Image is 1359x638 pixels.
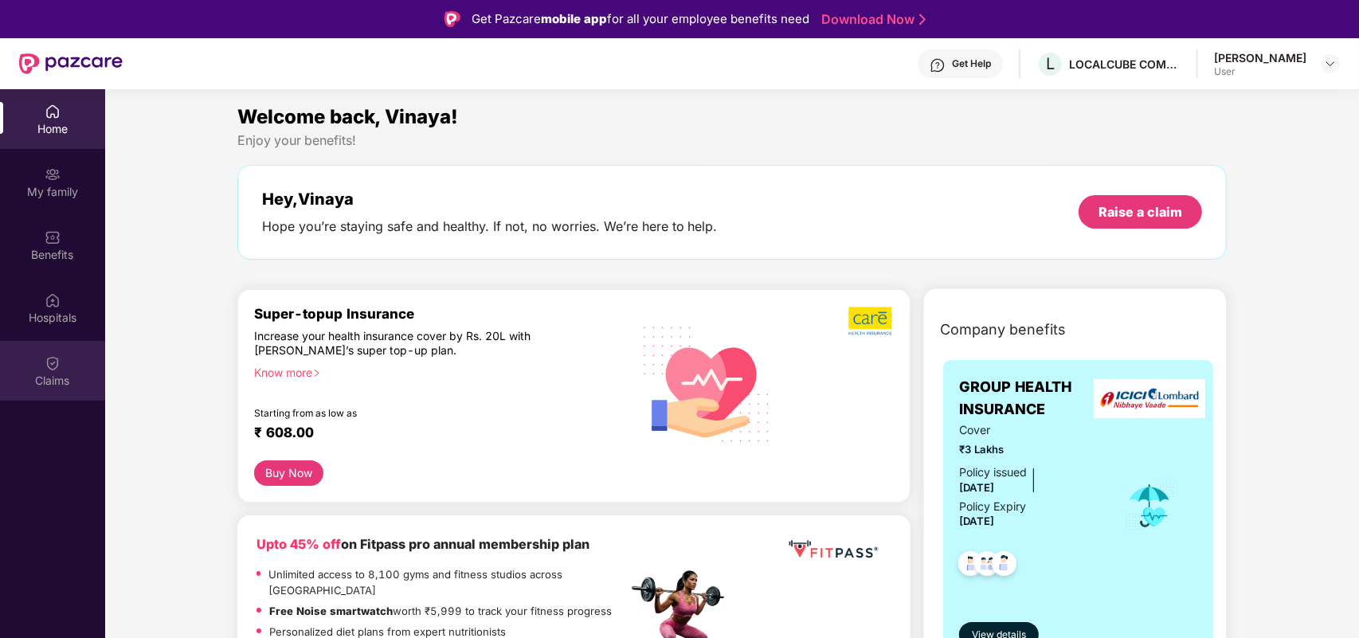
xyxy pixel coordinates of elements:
img: Stroke [919,11,926,28]
div: Hey, Vinaya [262,190,718,209]
span: Company benefits [940,319,1066,341]
span: Welcome back, Vinaya! [237,105,458,128]
img: svg+xml;base64,PHN2ZyB4bWxucz0iaHR0cDovL3d3dy53My5vcmcvMjAwMC9zdmciIHhtbG5zOnhsaW5rPSJodHRwOi8vd3... [631,306,783,460]
button: Buy Now [254,460,323,486]
div: Policy issued [959,464,1027,481]
span: ₹3 Lakhs [959,441,1102,458]
div: Policy Expiry [959,498,1026,515]
img: svg+xml;base64,PHN2ZyB4bWxucz0iaHR0cDovL3d3dy53My5vcmcvMjAwMC9zdmciIHdpZHRoPSI0OC45NDMiIGhlaWdodD... [951,546,990,585]
strong: Free Noise smartwatch [269,605,393,617]
p: worth ₹5,999 to track your fitness progress [269,603,612,620]
div: Starting from as low as [254,407,560,418]
div: Super-topup Insurance [254,306,628,322]
img: svg+xml;base64,PHN2ZyBpZD0iQmVuZWZpdHMiIHhtbG5zPSJodHRwOi8vd3d3LnczLm9yZy8yMDAwL3N2ZyIgd2lkdGg9Ij... [45,229,61,245]
img: b5dec4f62d2307b9de63beb79f102df3.png [848,306,894,336]
img: insurerLogo [1094,379,1205,418]
div: Increase your health insurance cover by Rs. 20L with [PERSON_NAME]’s super top-up plan. [254,329,558,358]
div: User [1214,65,1306,78]
img: svg+xml;base64,PHN2ZyBpZD0iSG9zcGl0YWxzIiB4bWxucz0iaHR0cDovL3d3dy53My5vcmcvMjAwMC9zdmciIHdpZHRoPS... [45,292,61,308]
img: svg+xml;base64,PHN2ZyB4bWxucz0iaHR0cDovL3d3dy53My5vcmcvMjAwMC9zdmciIHdpZHRoPSI0OC45MTUiIGhlaWdodD... [968,546,1007,585]
img: icon [1124,479,1176,532]
div: Raise a claim [1099,203,1182,221]
img: Logo [445,11,460,27]
div: Know more [254,366,618,377]
span: Cover [959,421,1102,439]
span: right [312,369,321,378]
div: Get Help [952,57,991,70]
b: Upto 45% off [257,536,341,552]
div: Hope you’re staying safe and healthy. If not, no worries. We’re here to help. [262,218,718,235]
img: svg+xml;base64,PHN2ZyBpZD0iQ2xhaW0iIHhtbG5zPSJodHRwOi8vd3d3LnczLm9yZy8yMDAwL3N2ZyIgd2lkdGg9IjIwIi... [45,355,61,371]
div: LOCALCUBE COMMERCE PRIVATE LIMITED [1069,57,1181,72]
strong: mobile app [541,11,607,26]
span: [DATE] [959,515,994,527]
div: Enjoy your benefits! [237,132,1228,149]
span: GROUP HEALTH INSURANCE [959,376,1102,421]
b: on Fitpass pro annual membership plan [257,536,589,552]
img: svg+xml;base64,PHN2ZyB3aWR0aD0iMjAiIGhlaWdodD0iMjAiIHZpZXdCb3g9IjAgMCAyMCAyMCIgZmlsbD0ibm9uZSIgeG... [45,166,61,182]
img: New Pazcare Logo [19,53,123,74]
div: [PERSON_NAME] [1214,50,1306,65]
div: Get Pazcare for all your employee benefits need [472,10,809,29]
img: svg+xml;base64,PHN2ZyBpZD0iRHJvcGRvd24tMzJ4MzIiIHhtbG5zPSJodHRwOi8vd3d3LnczLm9yZy8yMDAwL3N2ZyIgd2... [1324,57,1337,70]
a: Download Now [821,11,921,28]
img: fppp.png [785,534,881,564]
span: L [1046,54,1055,73]
img: svg+xml;base64,PHN2ZyB4bWxucz0iaHR0cDovL3d3dy53My5vcmcvMjAwMC9zdmciIHdpZHRoPSI0OC45NDMiIGhlaWdodD... [985,546,1024,585]
p: Unlimited access to 8,100 gyms and fitness studios across [GEOGRAPHIC_DATA] [268,566,627,599]
span: [DATE] [959,481,994,494]
div: ₹ 608.00 [254,425,612,444]
img: svg+xml;base64,PHN2ZyBpZD0iSGVscC0zMngzMiIgeG1sbnM9Imh0dHA6Ly93d3cudzMub3JnLzIwMDAvc3ZnIiB3aWR0aD... [930,57,946,73]
img: svg+xml;base64,PHN2ZyBpZD0iSG9tZSIgeG1sbnM9Imh0dHA6Ly93d3cudzMub3JnLzIwMDAvc3ZnIiB3aWR0aD0iMjAiIG... [45,104,61,119]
